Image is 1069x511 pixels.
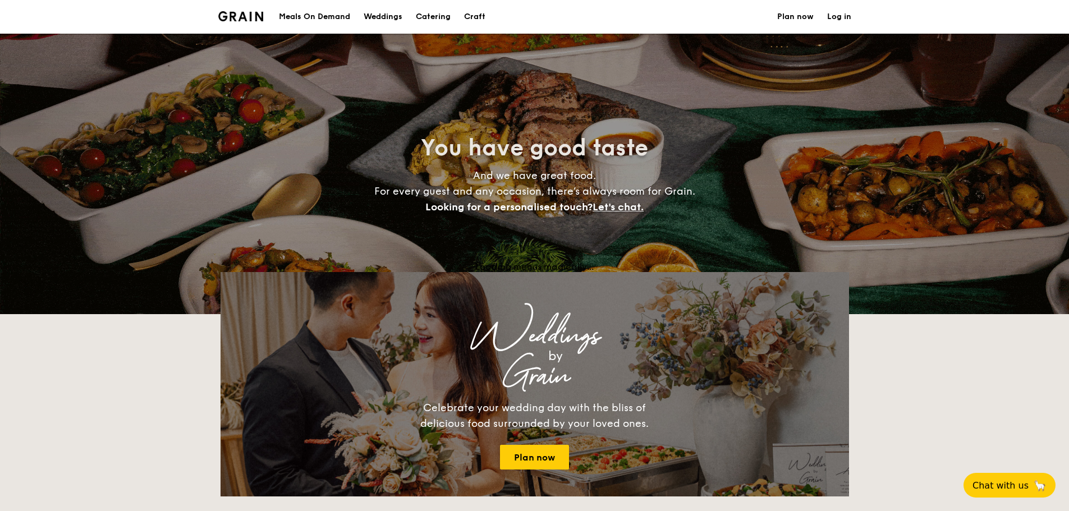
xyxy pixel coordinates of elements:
img: Grain [218,11,264,21]
a: Plan now [500,445,569,469]
div: Weddings [319,326,750,346]
span: Chat with us [972,480,1029,491]
div: Grain [319,366,750,386]
button: Chat with us🦙 [964,473,1056,498]
span: 🦙 [1033,479,1047,492]
div: by [361,346,750,366]
div: Loading menus magically... [221,261,849,272]
span: Let's chat. [593,201,644,213]
a: Logotype [218,11,264,21]
div: Celebrate your wedding day with the bliss of delicious food surrounded by your loved ones. [409,400,661,431]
